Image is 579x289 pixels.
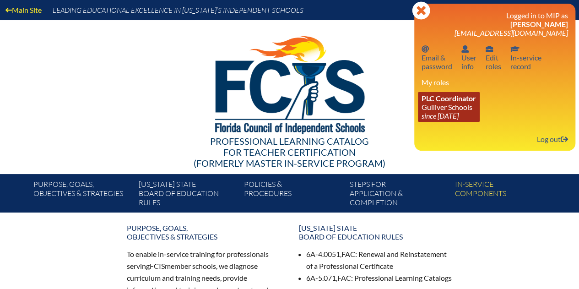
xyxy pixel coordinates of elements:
[150,262,165,270] span: FCIS
[422,11,568,37] h3: Logged in to MIP as
[422,94,476,103] span: PLC Coordinator
[412,1,430,20] svg: Close
[135,178,240,213] a: [US_STATE] StateBoard of Education rules
[293,220,458,245] a: [US_STATE] StateBoard of Education rules
[223,147,356,158] span: for Teacher Certification
[195,20,384,145] img: FCISlogo221.eps
[306,272,453,284] li: 6A-5.071, : Professional Learning Catalogs
[418,92,480,122] a: PLC Coordinator Gulliver Schools since [DATE]
[561,136,568,143] svg: Log out
[341,250,355,258] span: FAC
[29,178,135,213] a: Purpose, goals,objectives & strategies
[482,43,505,72] a: User infoEditroles
[422,111,459,120] i: since [DATE]
[346,178,451,213] a: Steps forapplication & completion
[422,45,429,53] svg: Email password
[26,136,553,169] div: Professional Learning Catalog (formerly Master In-service Program)
[455,28,568,37] span: [EMAIL_ADDRESS][DOMAIN_NAME]
[458,43,480,72] a: User infoUserinfo
[510,45,519,53] svg: In-service record
[418,43,456,72] a: Email passwordEmail &password
[461,45,469,53] svg: User info
[240,178,346,213] a: Policies &Procedures
[2,4,45,16] a: Main Site
[486,45,493,53] svg: User info
[510,20,568,28] span: [PERSON_NAME]
[451,178,557,213] a: In-servicecomponents
[121,220,286,245] a: Purpose, goals,objectives & strategies
[422,78,568,87] h3: My roles
[337,273,351,282] span: FAC
[533,133,572,145] a: Log outLog out
[306,248,453,272] li: 6A-4.0051, : Renewal and Reinstatement of a Professional Certificate
[507,43,545,72] a: In-service recordIn-servicerecord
